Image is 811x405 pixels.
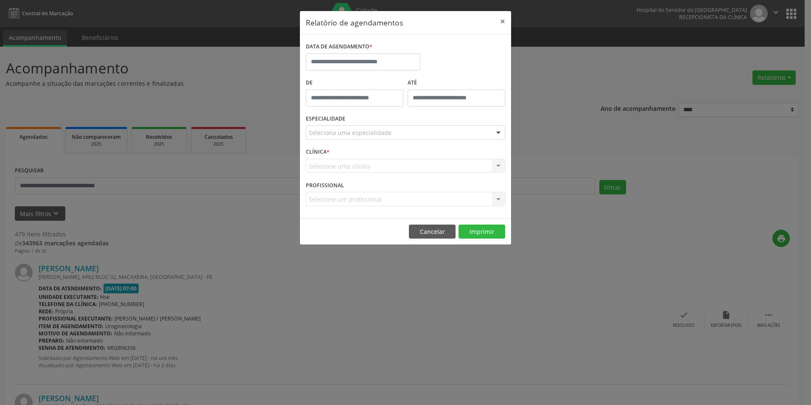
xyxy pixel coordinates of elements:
[459,225,505,239] button: Imprimir
[306,40,372,53] label: DATA DE AGENDAMENTO
[306,17,403,28] h5: Relatório de agendamentos
[306,179,344,192] label: PROFISSIONAL
[306,76,403,90] label: De
[409,225,456,239] button: Cancelar
[408,76,505,90] label: ATÉ
[494,11,511,32] button: Close
[306,146,330,159] label: CLÍNICA
[309,128,392,137] span: Seleciona uma especialidade
[306,112,345,126] label: ESPECIALIDADE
